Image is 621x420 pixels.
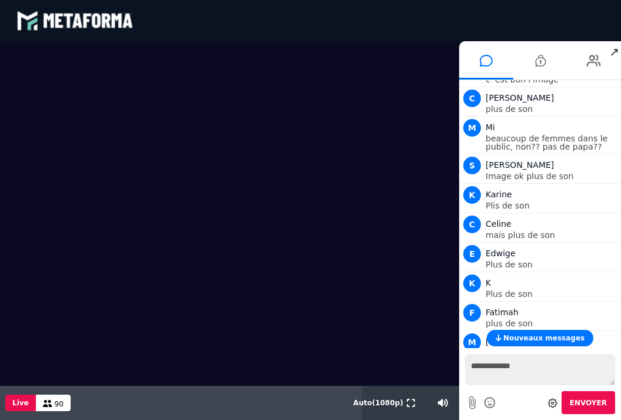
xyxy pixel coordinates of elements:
[486,319,618,328] p: plus de son
[486,190,512,199] span: Karine
[463,157,481,174] span: S
[607,41,621,62] span: ↗
[486,160,554,170] span: [PERSON_NAME]
[486,123,495,132] span: Mi
[55,400,64,408] span: 90
[486,93,554,102] span: [PERSON_NAME]
[353,399,403,407] span: Auto ( 1080 p)
[463,90,481,107] span: C
[487,330,593,346] button: Nouveaux messages
[463,186,481,204] span: K
[463,216,481,233] span: C
[486,134,618,151] p: beaucoup de femmes dans le public, non?? pas de papa??
[5,395,36,411] button: Live
[486,75,618,84] p: c 'est bon l'image
[463,245,481,263] span: E
[486,201,618,210] p: Plis de son
[486,249,516,258] span: Edwige
[486,172,618,180] p: Image ok plus de son
[463,304,481,322] span: F
[486,219,512,229] span: Celine
[351,386,406,420] button: Auto(1080p)
[486,260,618,269] p: Plus de son
[570,399,607,407] span: Envoyer
[503,334,585,342] span: Nouveaux messages
[486,290,618,298] p: Plus de son
[486,307,519,317] span: Fatimah
[562,391,615,414] button: Envoyer
[486,231,618,239] p: mais plus de son
[463,119,481,137] span: M
[486,105,618,113] p: plus de son
[463,275,481,292] span: K
[486,278,491,287] span: K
